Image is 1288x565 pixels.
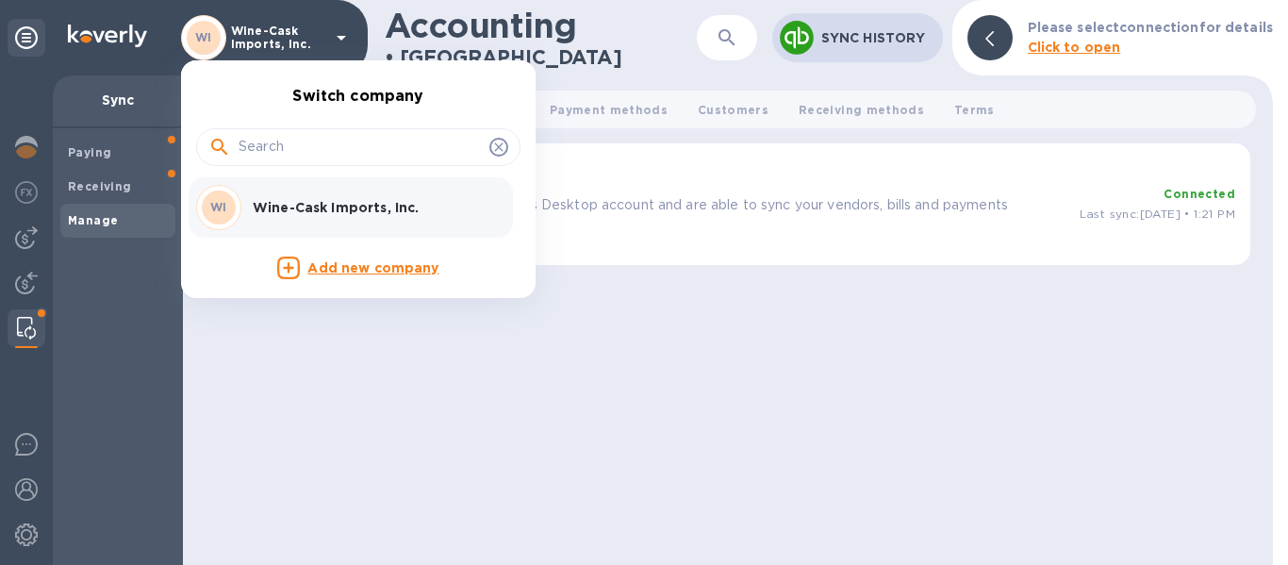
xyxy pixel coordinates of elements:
[253,198,490,217] p: Wine-Cask Imports, Inc.
[210,200,227,214] b: WI
[1194,474,1288,565] div: Chat Widget
[1194,474,1288,565] iframe: To enrich screen reader interactions, please activate Accessibility in Grammarly extension settings
[307,258,438,279] p: Add new company
[239,133,482,161] input: Search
